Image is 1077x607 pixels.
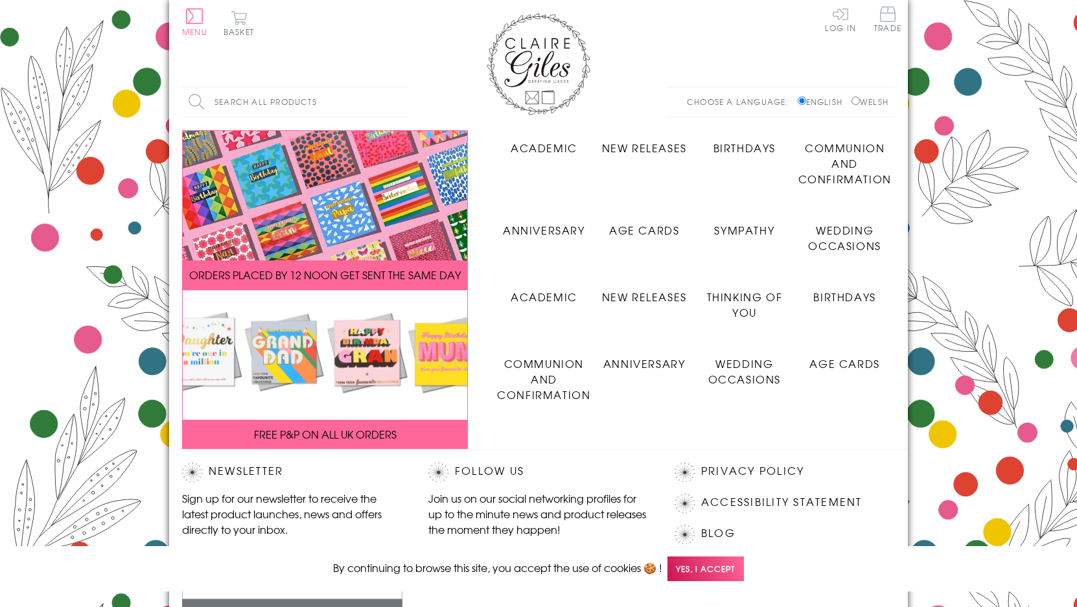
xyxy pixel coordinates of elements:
[794,212,895,253] a: Wedding Occasions
[707,289,783,320] span: Thinking of You
[594,279,695,304] a: New Releases
[695,130,795,155] a: Birthdays
[813,289,875,304] span: Birthdays
[511,140,577,155] span: Academic
[874,6,901,32] span: Trade
[494,346,594,402] a: Communion and Confirmation
[808,222,881,253] span: Wedding Occasions
[701,494,863,511] a: Accessibility Statement
[396,87,409,117] input: Search
[603,356,686,371] span: Anniversary
[602,140,687,155] span: New Releases
[798,140,892,187] span: Communion and Confirmation
[609,222,679,238] span: Age Cards
[851,96,888,108] label: Welsh
[494,130,594,155] a: Academic
[602,289,687,304] span: New Releases
[798,96,849,108] label: English
[695,279,795,320] a: Thinking of You
[713,140,776,155] span: Birthdays
[851,97,860,105] input: Welsh
[809,356,879,371] span: Age Cards
[428,490,649,537] p: Join us on our social networking profiles for up to the minute news and product releases the mome...
[714,222,774,238] span: Sympathy
[497,356,590,402] span: Communion and Confirmation
[511,289,577,304] span: Academic
[594,212,695,238] a: Age Cards
[874,6,901,34] a: Trade
[182,26,207,38] span: Menu
[695,212,795,238] a: Sympathy
[254,426,397,442] span: FREE P&P ON ALL UK ORDERS
[695,346,795,387] a: Wedding Occasions
[794,130,895,187] a: Communion and Confirmation
[794,346,895,371] a: Age Cards
[182,87,409,117] input: Search all products
[182,463,402,482] h2: Newsletter
[503,222,585,238] span: Anniversary
[794,279,895,304] a: Birthdays
[708,356,781,387] span: Wedding Occasions
[182,490,402,537] p: Sign up for our newsletter to receive the latest product launches, news and offers directly to yo...
[701,463,804,480] a: Privacy Policy
[428,463,649,482] h2: Follow Us
[494,279,594,304] a: Academic
[798,97,806,105] input: English
[594,130,695,155] a: New Releases
[182,8,207,36] button: Menu
[687,96,795,108] p: Choose a language:
[494,212,594,238] a: Anniversary
[667,556,744,582] span: Yes, I accept
[825,6,856,32] a: Log In
[221,10,257,36] button: Basket
[189,267,461,282] span: ORDERS PLACED BY 12 NOON GET SENT THE SAME DAY
[594,346,695,371] a: Anniversary
[701,525,735,542] a: Blog
[487,13,590,115] img: Claire Giles Greetings Cards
